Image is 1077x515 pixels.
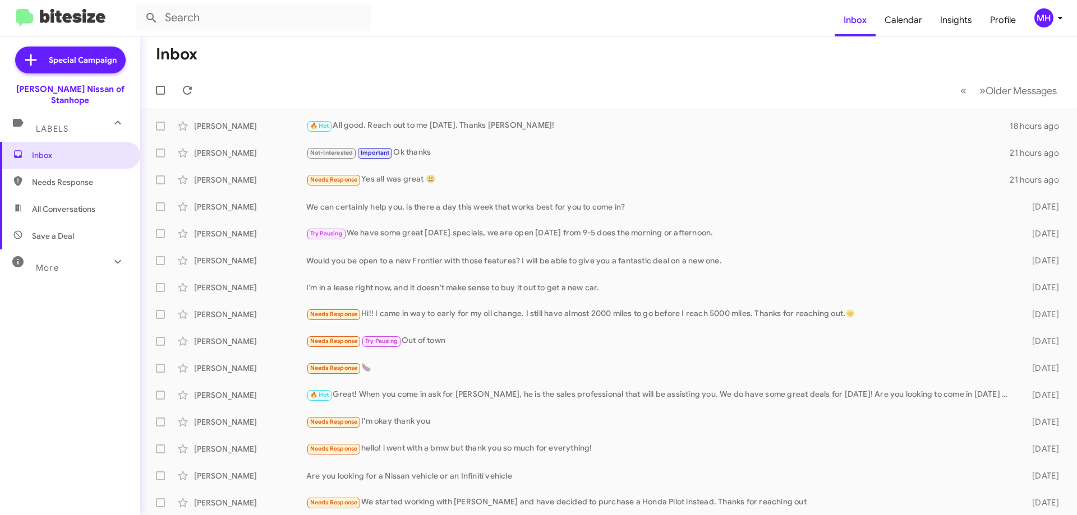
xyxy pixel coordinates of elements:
div: We can certainly help you, is there a day this week that works best for you to come in? [306,201,1014,212]
span: Important [361,149,390,156]
div: [DATE] [1014,470,1068,481]
div: Would you be open to a new Frontier with those features? I will be able to give you a fantastic d... [306,255,1014,266]
div: 21 hours ago [1010,174,1068,185]
div: [PERSON_NAME] [194,255,306,266]
span: All Conversations [32,203,95,215]
div: MH [1034,8,1053,27]
div: Hi!! I came in way to early for my oil change. I still have almost 2000 miles to go before I reac... [306,308,1014,321]
span: Labels [36,124,68,134]
span: Needs Response [310,310,358,318]
div: [PERSON_NAME] [194,228,306,239]
div: 21 hours ago [1010,147,1068,159]
div: 18 hours ago [1010,120,1068,132]
div: [PERSON_NAME] [194,416,306,428]
h1: Inbox [156,45,197,63]
span: Needs Response [310,337,358,345]
div: I'm in a lease right now, and it doesn't make sense to buy it out to get a new car. [306,282,1014,293]
button: Next [973,79,1064,102]
div: Yes all was great 😃 [306,173,1010,186]
div: [PERSON_NAME] [194,443,306,454]
div: [DATE] [1014,497,1068,508]
div: Great! When you come in ask for [PERSON_NAME], he is the sales professional that will be assistin... [306,388,1014,401]
div: Out of town [306,335,1014,347]
div: I'm okay thank you [306,415,1014,428]
a: Special Campaign [15,47,126,73]
div: We started working with [PERSON_NAME] and have decided to purchase a Honda Pilot instead. Thanks ... [306,496,1014,509]
span: Special Campaign [49,54,117,66]
span: More [36,263,59,273]
div: Ok thanks [306,146,1010,159]
div: [DATE] [1014,255,1068,266]
div: [DATE] [1014,389,1068,401]
div: [DATE] [1014,282,1068,293]
div: [PERSON_NAME] [194,497,306,508]
div: [PERSON_NAME] [194,201,306,212]
span: Needs Response [310,418,358,425]
button: Previous [954,79,973,102]
div: Are you looking for a Nissan vehicle or an Infiniti vehicle [306,470,1014,481]
div: [PERSON_NAME] [194,470,306,481]
span: Needs Response [32,177,127,188]
div: [PERSON_NAME] [194,389,306,401]
div: We have some great [DATE] specials, we are open [DATE] from 9-5 does the morning or afternoon. [306,227,1014,240]
div: [DATE] [1014,363,1068,374]
div: [PERSON_NAME] [194,147,306,159]
div: [DATE] [1014,201,1068,212]
div: [DATE] [1014,309,1068,320]
span: » [979,83,986,98]
div: [DATE] [1014,228,1068,239]
span: 🔥 Hot [310,391,329,398]
button: MH [1025,8,1065,27]
span: Needs Response [310,499,358,506]
span: Needs Response [310,364,358,372]
span: « [960,83,966,98]
div: [DATE] [1014,336,1068,347]
span: Save a Deal [32,230,74,242]
div: [DATE] [1014,416,1068,428]
div: All good. Reach out to me [DATE]. Thanks [PERSON_NAME]! [306,119,1010,132]
nav: Page navigation example [954,79,1064,102]
span: Try Pausing [310,230,343,237]
div: 🍆 [306,361,1014,374]
a: Inbox [835,4,876,36]
span: Try Pausing [365,337,398,345]
span: Older Messages [986,85,1057,97]
div: [PERSON_NAME] [194,282,306,293]
div: hello! i went with a bmw but thank you so much for everything! [306,442,1014,455]
div: [PERSON_NAME] [194,363,306,374]
input: Search [136,4,371,31]
span: Needs Response [310,176,358,183]
span: Needs Response [310,445,358,452]
div: [PERSON_NAME] [194,120,306,132]
div: [DATE] [1014,443,1068,454]
a: Profile [981,4,1025,36]
a: Calendar [876,4,931,36]
span: 🔥 Hot [310,122,329,129]
div: [PERSON_NAME] [194,336,306,347]
span: Not-Interested [310,149,353,156]
span: Inbox [32,150,127,161]
div: [PERSON_NAME] [194,309,306,320]
div: [PERSON_NAME] [194,174,306,185]
a: Insights [931,4,981,36]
